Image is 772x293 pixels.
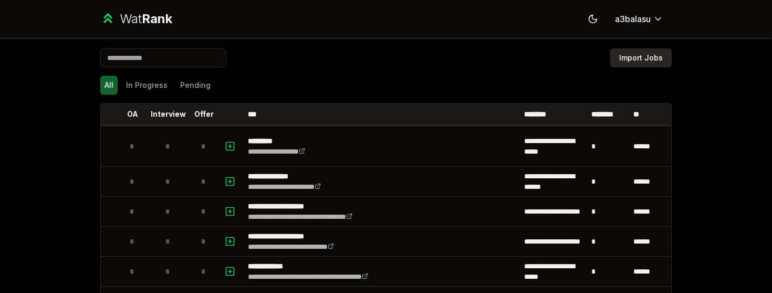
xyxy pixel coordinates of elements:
button: Import Jobs [610,48,672,67]
button: In Progress [122,76,172,95]
span: Rank [142,11,172,26]
p: OA [127,109,138,119]
div: Wat [120,11,172,27]
span: a3balasu [615,13,651,25]
a: WatRank [100,11,172,27]
p: Offer [194,109,214,119]
button: Pending [176,76,215,95]
button: All [100,76,118,95]
button: a3balasu [607,9,672,28]
p: Interview [151,109,186,119]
